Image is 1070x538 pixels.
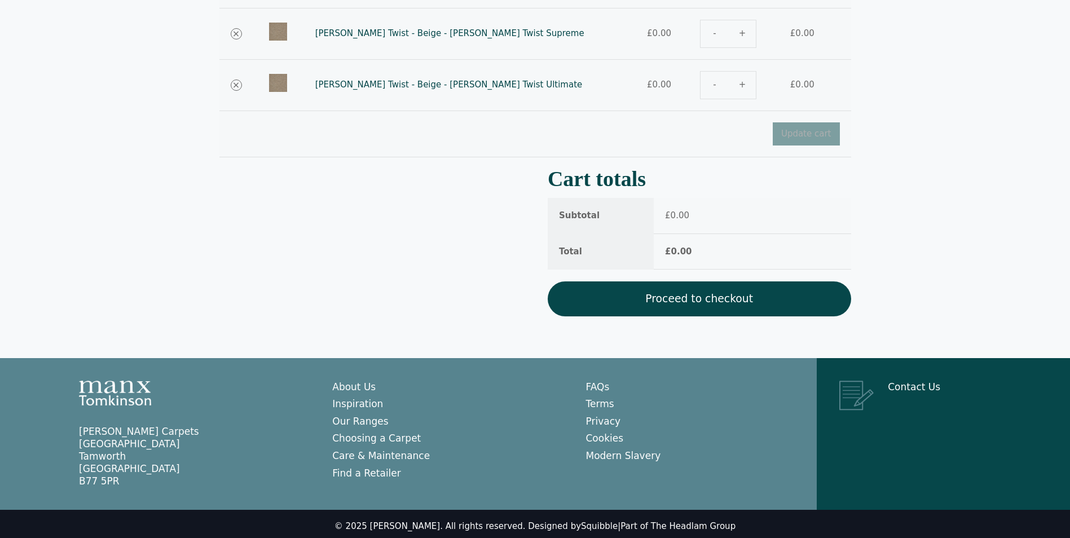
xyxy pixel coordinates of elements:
[773,122,840,145] button: Update cart
[269,74,287,92] img: Craven - Beige
[586,433,624,444] a: Cookies
[79,381,151,405] img: Manx Tomkinson Logo
[790,28,814,38] bdi: 0.00
[315,80,583,90] a: [PERSON_NAME] Twist - Beige - [PERSON_NAME] Twist Ultimate
[647,28,653,38] span: £
[334,521,736,532] div: © 2025 [PERSON_NAME]. All rights reserved. Designed by |
[647,80,671,90] bdi: 0.00
[888,381,940,393] a: Contact Us
[647,80,653,90] span: £
[581,521,618,531] a: Squibble
[332,433,421,444] a: Choosing a Carpet
[269,23,287,41] img: Craven - Beige
[332,450,430,461] a: Care & Maintenance
[665,210,689,221] bdi: 0.00
[790,28,796,38] span: £
[548,234,654,270] th: Total
[548,281,851,316] a: Proceed to checkout
[586,416,621,427] a: Privacy
[586,381,610,393] a: FAQs
[620,521,736,531] a: Part of The Headlam Group
[79,425,310,487] p: [PERSON_NAME] Carpets [GEOGRAPHIC_DATA] Tamworth [GEOGRAPHIC_DATA] B77 5PR
[548,198,654,234] th: Subtotal
[332,381,376,393] a: About Us
[665,246,671,257] span: £
[665,246,692,257] bdi: 0.00
[665,210,671,221] span: £
[790,80,796,90] span: £
[231,28,242,39] a: Remove Tomkinson Twist - Beige - Tomkinson Twist Supreme from cart
[548,171,851,187] h2: Cart totals
[586,450,661,461] a: Modern Slavery
[332,468,401,479] a: Find a Retailer
[790,80,814,90] bdi: 0.00
[332,416,388,427] a: Our Ranges
[332,398,383,409] a: Inspiration
[315,28,584,38] a: [PERSON_NAME] Twist - Beige - [PERSON_NAME] Twist Supreme
[647,28,671,38] bdi: 0.00
[231,80,242,91] a: Remove Tomkinson Twist - Beige - Tomkinson Twist Ultimate from cart
[586,398,614,409] a: Terms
